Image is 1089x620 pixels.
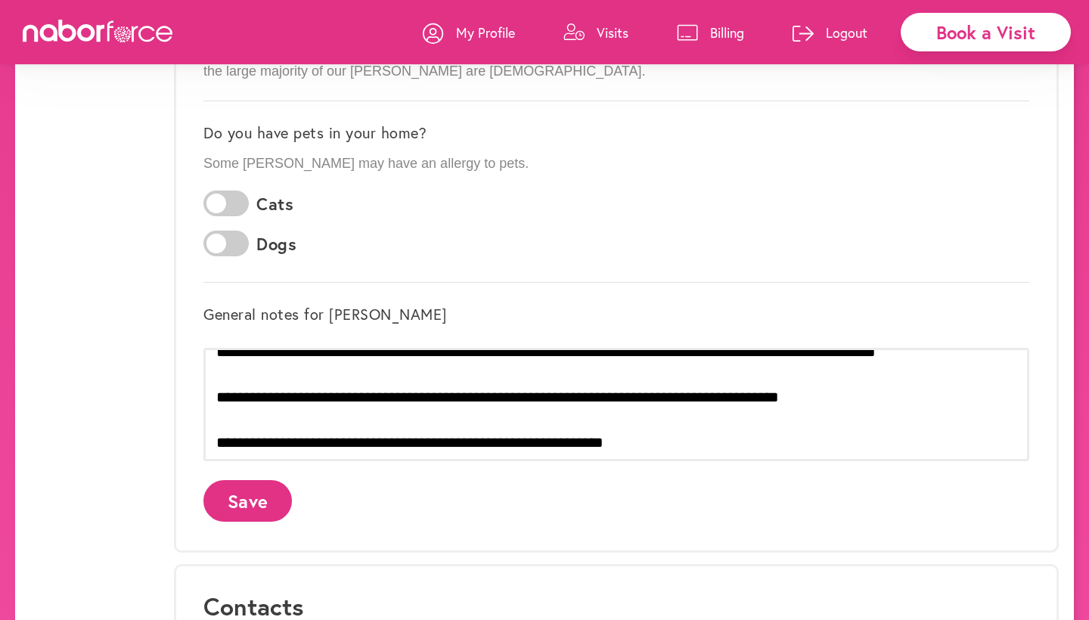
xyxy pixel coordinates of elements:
p: Logout [826,23,867,42]
a: Visits [563,10,628,55]
label: Cats [256,194,293,214]
a: My Profile [423,10,515,55]
button: Save [203,480,292,522]
a: Billing [677,10,744,55]
p: Billing [710,23,744,42]
label: Do you have pets in your home? [203,124,427,142]
div: Book a Visit [901,13,1071,51]
label: Dogs [256,234,296,254]
p: Some [PERSON_NAME] may have an allergy to pets. [203,156,1029,172]
a: Logout [793,10,867,55]
p: Visits [597,23,628,42]
p: My Profile [456,23,515,42]
label: General notes for [PERSON_NAME] [203,305,447,324]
